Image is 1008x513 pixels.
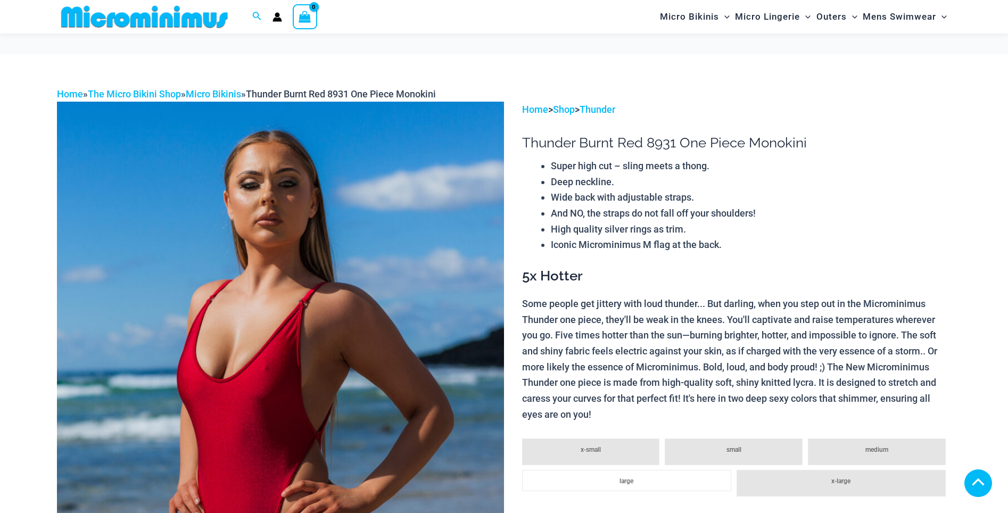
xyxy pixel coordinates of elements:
[657,3,732,30] a: Micro BikinisMenu ToggleMenu Toggle
[581,446,601,453] span: x-small
[522,438,660,465] li: x-small
[57,88,83,100] a: Home
[57,5,232,29] img: MM SHOP LOGO FLAT
[726,446,741,453] span: small
[246,88,436,100] span: Thunder Burnt Red 8931 One Piece Monokini
[732,3,813,30] a: Micro LingerieMenu ToggleMenu Toggle
[522,267,951,285] h3: 5x Hotter
[551,189,951,205] li: Wide back with adjustable straps.
[551,221,951,237] li: High quality silver rings as trim.
[737,470,946,497] li: x-large
[808,438,946,465] li: medium
[656,2,951,32] nav: Site Navigation
[660,3,719,30] span: Micro Bikinis
[522,135,951,151] h1: Thunder Burnt Red 8931 One Piece Monokini
[936,3,947,30] span: Menu Toggle
[847,3,857,30] span: Menu Toggle
[553,104,575,115] a: Shop
[522,104,548,115] a: Home
[665,438,803,465] li: small
[522,296,951,423] p: Some people get jittery with loud thunder... But darling, when you step out in the Microminimus T...
[551,158,951,174] li: Super high cut – sling meets a thong.
[860,3,949,30] a: Mens SwimwearMenu ToggleMenu Toggle
[551,205,951,221] li: And NO, the straps do not fall off your shoulders!
[186,88,241,100] a: Micro Bikinis
[619,477,633,485] span: large
[580,104,615,115] a: Thunder
[863,3,936,30] span: Mens Swimwear
[551,237,951,253] li: Iconic Microminimus M flag at the back.
[735,3,800,30] span: Micro Lingerie
[831,477,850,485] span: x-large
[522,470,731,491] li: large
[814,3,860,30] a: OutersMenu ToggleMenu Toggle
[522,102,951,118] p: > >
[57,88,436,100] span: » » »
[865,446,888,453] span: medium
[551,174,951,190] li: Deep neckline.
[252,10,262,23] a: Search icon link
[272,12,282,22] a: Account icon link
[800,3,811,30] span: Menu Toggle
[719,3,730,30] span: Menu Toggle
[88,88,181,100] a: The Micro Bikini Shop
[816,3,847,30] span: Outers
[293,4,317,29] a: View Shopping Cart, empty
